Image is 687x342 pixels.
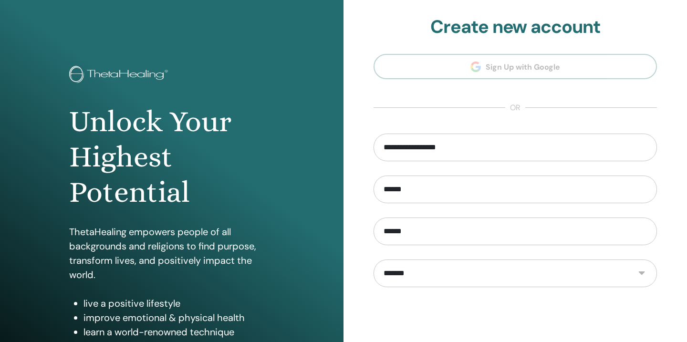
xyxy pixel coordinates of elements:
iframe: reCAPTCHA [443,301,588,339]
li: live a positive lifestyle [83,296,274,311]
p: ThetaHealing empowers people of all backgrounds and religions to find purpose, transform lives, a... [69,225,274,282]
li: improve emotional & physical health [83,311,274,325]
li: learn a world-renowned technique [83,325,274,339]
h1: Unlock Your Highest Potential [69,104,274,210]
span: or [505,102,525,114]
h2: Create new account [374,16,657,38]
